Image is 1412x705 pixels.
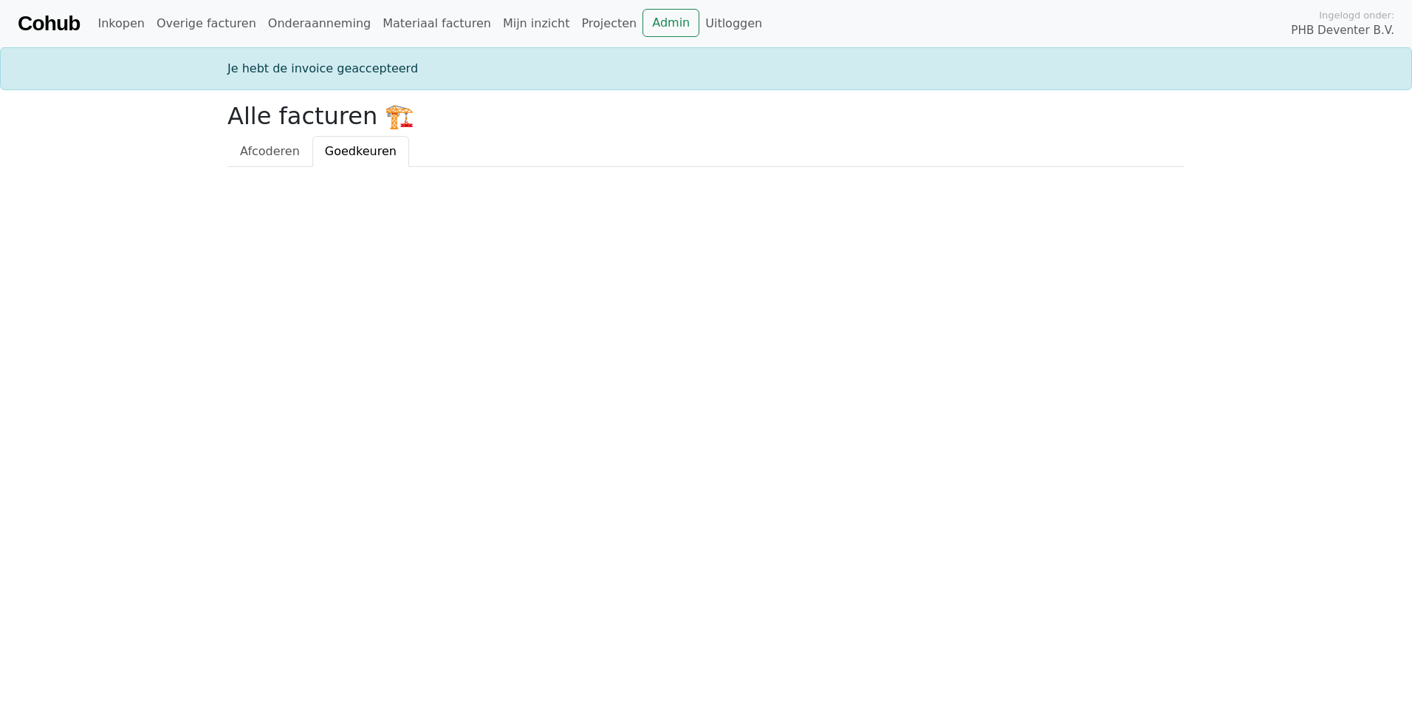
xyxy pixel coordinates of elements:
[1319,8,1394,22] span: Ingelogd onder:
[262,9,377,38] a: Onderaanneming
[377,9,497,38] a: Materiaal facturen
[240,144,300,158] span: Afcoderen
[642,9,699,37] a: Admin
[151,9,262,38] a: Overige facturen
[18,6,80,41] a: Cohub
[699,9,768,38] a: Uitloggen
[312,136,409,167] a: Goedkeuren
[227,102,1185,130] h2: Alle facturen 🏗️
[497,9,576,38] a: Mijn inzicht
[92,9,150,38] a: Inkopen
[219,60,1193,78] div: Je hebt de invoice geaccepteerd
[325,144,397,158] span: Goedkeuren
[227,136,312,167] a: Afcoderen
[575,9,642,38] a: Projecten
[1291,22,1394,39] span: PHB Deventer B.V.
